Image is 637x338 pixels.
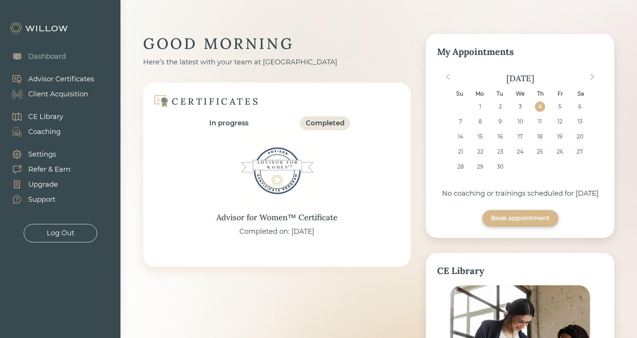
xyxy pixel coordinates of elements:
[47,228,74,238] div: Log Out
[28,74,94,84] div: Advisor Certificates
[575,147,585,157] div: Choose Saturday, September 27th, 2025
[535,117,545,127] div: Choose Thursday, September 11th, 2025
[216,212,337,224] div: Advisor for Women™ Certificate
[4,124,63,139] a: Coaching
[4,177,70,192] a: Upgrade
[143,34,411,53] div: GOOD MORNING
[28,127,61,137] div: Coaching
[475,162,485,172] div: Choose Monday, September 29th, 2025
[4,72,94,87] a: Advisor Certificates
[28,89,88,99] div: Client Acquisition
[442,71,454,83] button: Previous Month
[495,102,505,112] div: Choose Tuesday, September 2nd, 2025
[515,117,525,127] div: Choose Wednesday, September 10th, 2025
[495,132,505,142] div: Choose Tuesday, September 16th, 2025
[475,147,485,157] div: Choose Monday, September 22nd, 2025
[555,147,565,157] div: Choose Friday, September 26th, 2025
[28,164,70,175] div: Refer & Earn
[239,133,314,209] img: Advisor for Women™ Certificate Badge
[575,117,585,127] div: Choose Saturday, September 13th, 2025
[495,147,505,157] div: Choose Tuesday, September 23rd, 2025
[495,89,505,99] div: Tu
[4,49,66,64] a: Dashboard
[515,132,525,142] div: Choose Wednesday, September 17th, 2025
[28,112,63,122] div: CE Library
[28,180,58,190] div: Upgrade
[535,89,546,99] div: Th
[535,132,545,142] div: Choose Thursday, September 18th, 2025
[515,102,525,112] div: Choose Wednesday, September 3rd, 2025
[4,87,94,102] a: Client Acquisition
[575,102,585,112] div: Choose Saturday, September 6th, 2025
[143,57,411,67] div: Here’s the latest with your team at [GEOGRAPHIC_DATA]
[555,102,565,112] div: Choose Friday, September 5th, 2025
[575,132,585,142] div: Choose Saturday, September 20th, 2025
[555,132,565,142] div: Choose Friday, September 19th, 2025
[455,162,465,172] div: Choose Sunday, September 28th, 2025
[28,149,56,160] div: Settings
[437,189,603,199] div: No coaching or trainings scheduled for [DATE]
[491,214,550,223] div: Book appointment
[437,264,603,278] div: CE Library
[515,147,525,157] div: Choose Wednesday, September 24th, 2025
[586,71,598,83] button: Next Month
[437,73,603,84] div: [DATE]
[306,118,344,128] div: Completed
[454,89,465,99] div: Su
[28,195,55,205] div: Support
[4,109,63,124] a: CE Library
[495,117,505,127] div: Choose Tuesday, September 9th, 2025
[209,118,248,128] div: In progress
[455,147,465,157] div: Choose Sunday, September 21st, 2025
[455,132,465,142] div: Choose Sunday, September 14th, 2025
[555,89,565,99] div: Fr
[515,89,525,99] div: We
[475,117,485,127] div: Choose Monday, September 8th, 2025
[555,117,565,127] div: Choose Friday, September 12th, 2025
[4,147,70,162] a: Settings
[4,162,70,177] a: Refer & Earn
[440,102,601,177] div: month 2025-09
[9,22,70,34] img: Willow
[495,162,505,172] div: Choose Tuesday, September 30th, 2025
[28,52,66,62] div: Dashboard
[475,89,485,99] div: Mo
[455,117,465,127] div: Choose Sunday, September 7th, 2025
[475,102,485,112] div: Choose Monday, September 1st, 2025
[535,147,545,157] div: Choose Thursday, September 25th, 2025
[172,96,260,107] div: CERTIFICATES
[576,89,586,99] div: Sa
[239,227,314,237] div: Completed on: [DATE]
[475,132,485,142] div: Choose Monday, September 15th, 2025
[535,102,545,112] div: Choose Thursday, September 4th, 2025
[437,45,603,59] div: My Appointments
